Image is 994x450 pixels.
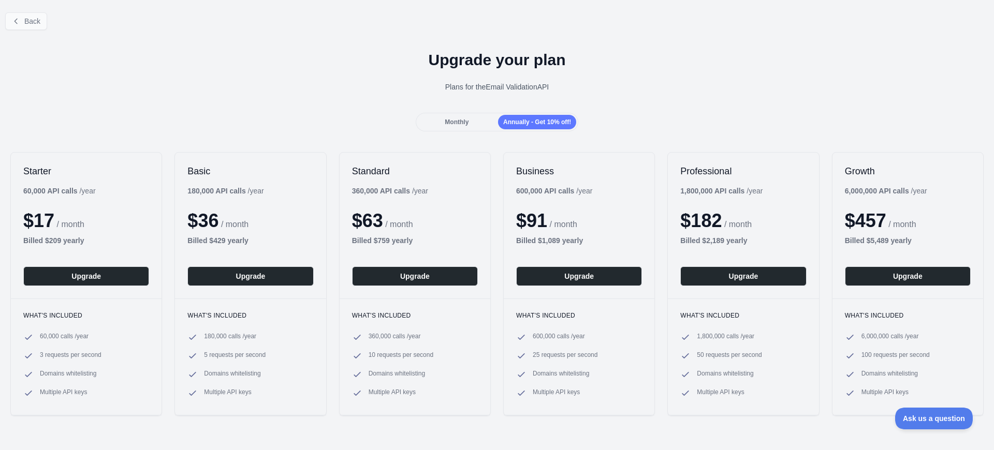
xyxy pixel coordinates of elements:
div: / year [516,186,592,196]
b: 360,000 API calls [352,187,410,195]
b: 1,800,000 API calls [680,187,744,195]
h2: Standard [352,165,478,177]
div: / year [352,186,428,196]
div: / year [680,186,763,196]
b: 600,000 API calls [516,187,574,195]
span: $ 91 [516,210,547,231]
iframe: Toggle Customer Support [895,408,973,429]
h2: Business [516,165,642,177]
h2: Professional [680,165,806,177]
span: $ 182 [680,210,722,231]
